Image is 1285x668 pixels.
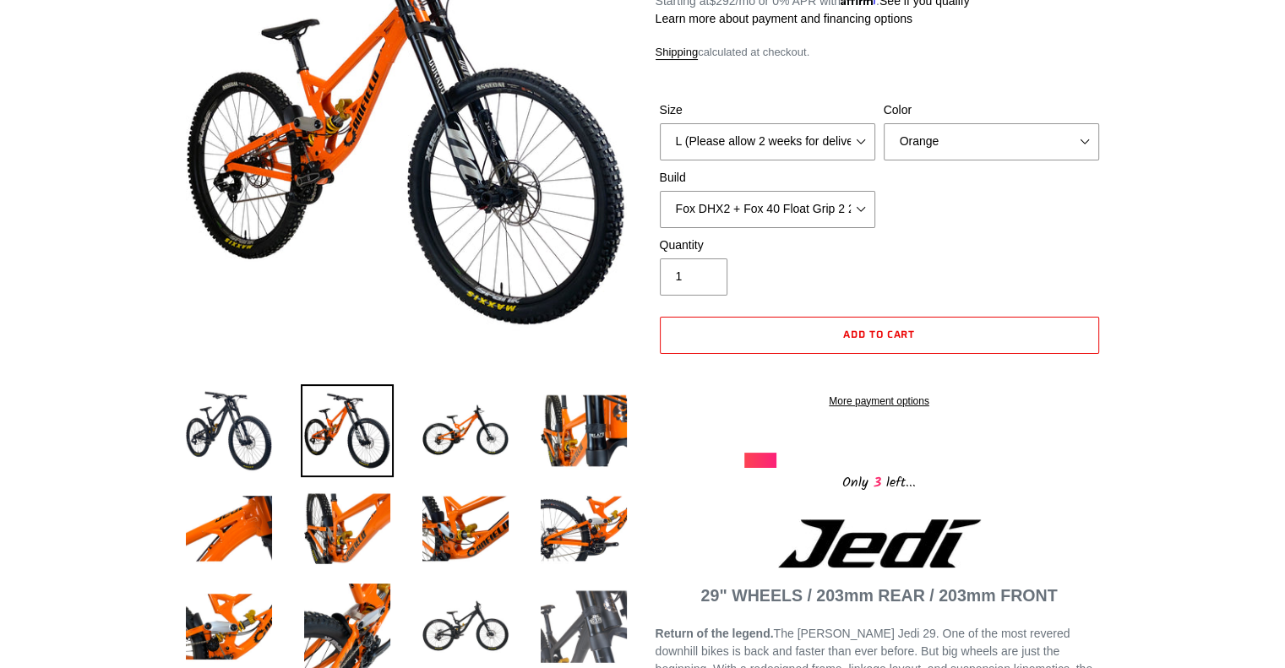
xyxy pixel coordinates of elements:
[660,169,875,187] label: Build
[301,482,394,575] img: Load image into Gallery viewer, JEDI 29 - Complete Bike
[744,468,1015,494] div: Only left...
[656,46,699,60] a: Shipping
[660,236,875,254] label: Quantity
[656,12,912,25] a: Learn more about payment and financing options
[701,586,1058,605] strong: 29" WHEELS / 203mm REAR / 203mm FRONT
[537,384,630,477] img: Load image into Gallery viewer, JEDI 29 - Complete Bike
[843,326,916,342] span: Add to cart
[884,101,1099,119] label: Color
[537,482,630,575] img: Load image into Gallery viewer, JEDI 29 - Complete Bike
[656,44,1103,61] div: calculated at checkout.
[419,482,512,575] img: Load image into Gallery viewer, JEDI 29 - Complete Bike
[660,101,875,119] label: Size
[660,317,1099,354] button: Add to cart
[419,384,512,477] img: Load image into Gallery viewer, JEDI 29 - Complete Bike
[660,394,1099,409] a: More payment options
[868,472,886,493] span: 3
[182,482,275,575] img: Load image into Gallery viewer, JEDI 29 - Complete Bike
[778,519,981,568] img: Jedi Logo
[656,627,774,640] strong: Return of the legend.
[301,384,394,477] img: Load image into Gallery viewer, JEDI 29 - Complete Bike
[182,384,275,477] img: Load image into Gallery viewer, JEDI 29 - Complete Bike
